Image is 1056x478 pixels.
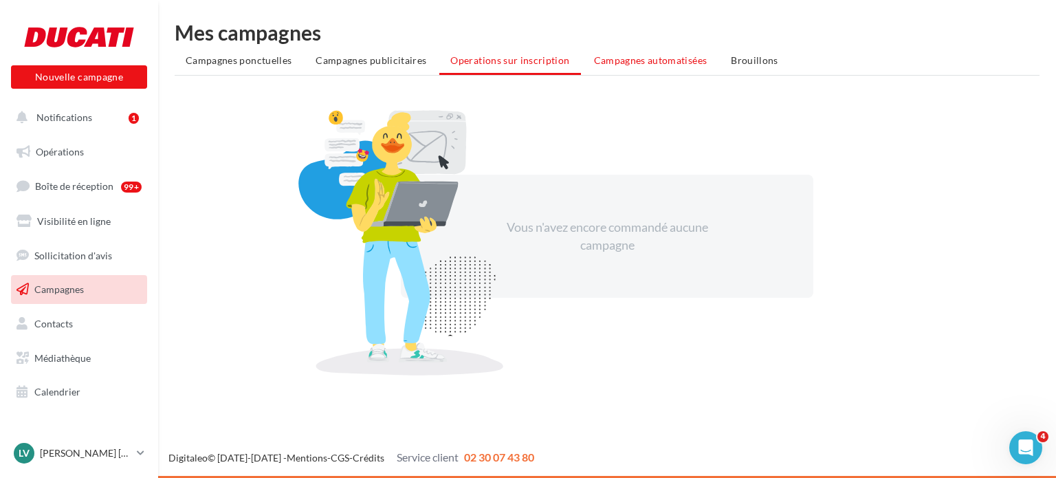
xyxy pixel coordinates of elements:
[8,275,150,304] a: Campagnes
[34,318,73,329] span: Contacts
[129,113,139,124] div: 1
[168,452,208,464] a: Digitaleo
[8,378,150,406] a: Calendrier
[1037,431,1048,442] span: 4
[353,452,384,464] a: Crédits
[168,452,534,464] span: © [DATE]-[DATE] - - -
[331,452,349,464] a: CGS
[11,440,147,466] a: Lv [PERSON_NAME] [PERSON_NAME]
[8,344,150,373] a: Médiathèque
[8,241,150,270] a: Sollicitation d'avis
[8,103,144,132] button: Notifications 1
[35,180,113,192] span: Boîte de réception
[175,22,1039,43] div: Mes campagnes
[316,54,426,66] span: Campagnes publicitaires
[8,207,150,236] a: Visibilité en ligne
[34,283,84,295] span: Campagnes
[1009,431,1042,464] iframe: Intercom live chat
[489,219,725,254] div: Vous n'avez encore commandé aucune campagne
[287,452,327,464] a: Mentions
[40,446,131,460] p: [PERSON_NAME] [PERSON_NAME]
[186,54,291,66] span: Campagnes ponctuelles
[731,54,778,66] span: Brouillons
[34,352,91,364] span: Médiathèque
[34,386,80,398] span: Calendrier
[37,215,111,227] span: Visibilité en ligne
[121,182,142,193] div: 99+
[34,249,112,261] span: Sollicitation d'avis
[594,54,707,66] span: Campagnes automatisées
[8,171,150,201] a: Boîte de réception99+
[19,446,30,460] span: Lv
[8,309,150,338] a: Contacts
[36,111,92,123] span: Notifications
[8,138,150,166] a: Opérations
[11,65,147,89] button: Nouvelle campagne
[36,146,84,157] span: Opérations
[464,450,534,464] span: 02 30 07 43 80
[397,450,459,464] span: Service client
